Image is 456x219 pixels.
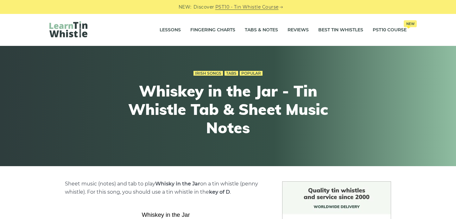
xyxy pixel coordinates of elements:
[373,22,407,38] a: PST10 CourseNew
[65,180,267,196] p: Sheet music (notes) and tab to play on a tin whistle (penny whistle). For this song, you should u...
[245,22,278,38] a: Tabs & Notes
[209,189,230,195] strong: key of D
[155,181,200,187] strong: Whisky in the Jar
[404,20,417,27] span: New
[160,22,181,38] a: Lessons
[288,22,309,38] a: Reviews
[111,82,345,137] h1: Whiskey in the Jar - Tin Whistle Tab & Sheet Music Notes
[318,22,363,38] a: Best Tin Whistles
[240,71,263,76] a: Popular
[225,71,238,76] a: Tabs
[193,71,223,76] a: Irish Songs
[190,22,235,38] a: Fingering Charts
[49,21,87,37] img: LearnTinWhistle.com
